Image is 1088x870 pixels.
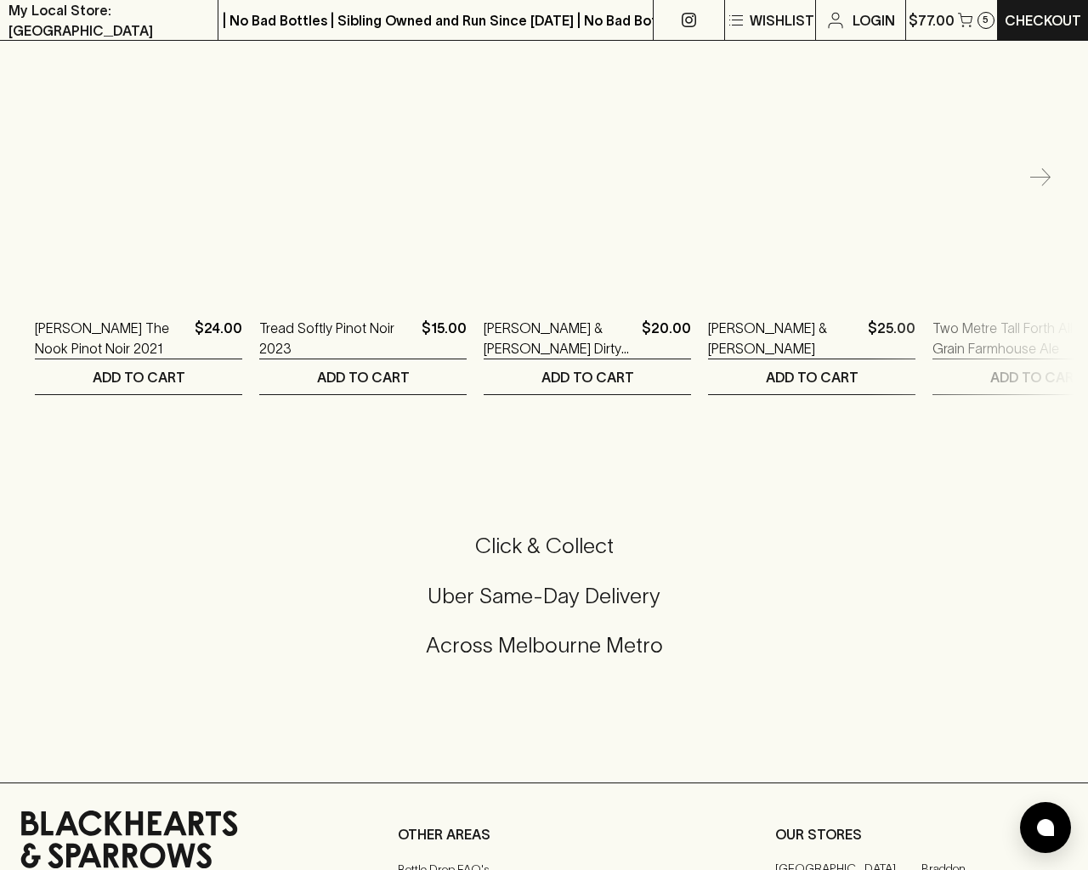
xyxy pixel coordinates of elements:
[983,15,989,25] p: 5
[195,318,242,359] p: $24.00
[541,367,634,387] p: ADD TO CART
[1005,10,1081,31] p: Checkout
[868,318,915,359] p: $25.00
[259,318,415,359] a: Tread Softly Pinot Noir 2023
[750,10,814,31] p: Wishlist
[484,359,691,394] button: ADD TO CART
[20,464,1068,749] div: Call to action block
[990,367,1083,387] p: ADD TO CART
[20,582,1068,610] h5: Uber Same-Day Delivery
[708,318,861,359] a: [PERSON_NAME] & [PERSON_NAME]
[766,367,858,387] p: ADD TO CART
[398,824,690,845] p: OTHER AREAS
[642,318,691,359] p: $20.00
[932,318,1087,359] a: Two Metre Tall Forth All Grain Farmhouse Ale
[909,10,955,31] p: $77.00
[35,359,242,394] button: ADD TO CART
[775,824,1068,845] p: OUR STORES
[853,10,895,31] p: Login
[1037,819,1054,836] img: bubble-icon
[93,367,185,387] p: ADD TO CART
[422,318,467,359] p: $15.00
[484,318,635,359] a: [PERSON_NAME] & [PERSON_NAME] Dirty Martini Cocktail
[20,532,1068,560] h5: Click & Collect
[35,318,188,359] a: [PERSON_NAME] The Nook Pinot Noir 2021
[20,631,1068,659] h5: Across Melbourne Metro
[708,359,915,394] button: ADD TO CART
[259,359,467,394] button: ADD TO CART
[317,367,410,387] p: ADD TO CART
